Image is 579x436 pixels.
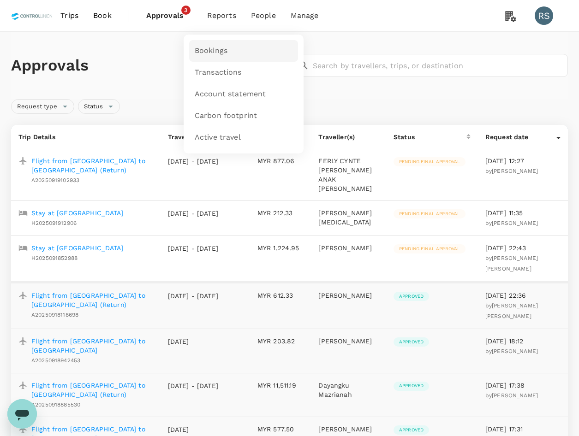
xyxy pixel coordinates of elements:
[168,425,219,434] p: [DATE]
[31,291,153,309] a: Flight from [GEOGRAPHIC_DATA] to [GEOGRAPHIC_DATA] (Return)
[181,6,191,15] span: 3
[394,159,466,165] span: Pending final approval
[485,208,561,218] p: [DATE] 11:35
[146,10,192,21] span: Approvals
[485,348,538,354] span: by
[394,427,429,433] span: Approved
[492,220,538,226] span: [PERSON_NAME]
[485,302,538,319] span: by
[318,424,379,434] p: [PERSON_NAME]
[394,132,466,141] div: Status
[318,381,379,399] p: Dayangku Mazrianah
[394,293,429,300] span: Approved
[7,399,37,429] iframe: Button to launch messaging window
[31,401,80,408] span: A20250918885530
[394,211,466,217] span: Pending final approval
[257,291,304,300] p: MYR 612.33
[31,381,153,399] a: Flight from [GEOGRAPHIC_DATA] to [GEOGRAPHIC_DATA] (Return)
[78,99,120,114] div: Status
[251,10,276,21] span: People
[189,62,298,83] a: Transactions
[189,127,298,148] a: Active travel
[78,102,108,111] span: Status
[485,255,538,272] span: [PERSON_NAME] [PERSON_NAME]
[485,381,561,390] p: [DATE] 17:38
[318,156,379,193] p: FERLY CYNTE [PERSON_NAME] ANAK [PERSON_NAME]
[492,392,538,399] span: [PERSON_NAME]
[394,383,429,389] span: Approved
[485,336,561,346] p: [DATE] 18:12
[195,111,257,121] span: Carbon footprint
[168,157,219,166] p: [DATE] - [DATE]
[31,243,123,253] a: Stay at [GEOGRAPHIC_DATA]
[492,168,538,174] span: [PERSON_NAME]
[168,291,219,300] p: [DATE] - [DATE]
[31,177,79,183] span: A20250919102933
[168,132,239,141] div: Travel date
[485,424,561,434] p: [DATE] 17:31
[207,10,236,21] span: Reports
[485,255,538,272] span: by
[485,392,538,399] span: by
[257,156,304,165] p: MYR 877.06
[31,156,153,175] a: Flight from [GEOGRAPHIC_DATA] to [GEOGRAPHIC_DATA] (Return)
[485,156,561,165] p: [DATE] 12:27
[31,312,78,318] span: A20250918118698
[257,243,304,253] p: MYR 1,224.95
[195,67,242,78] span: Transactions
[11,56,288,75] h1: Approvals
[11,6,53,26] img: Control Union Malaysia Sdn. Bhd.
[11,99,74,114] div: Request type
[318,336,379,346] p: [PERSON_NAME]
[31,208,123,218] a: Stay at [GEOGRAPHIC_DATA]
[168,337,219,346] p: [DATE]
[318,132,379,141] p: Traveller(s)
[485,291,561,300] p: [DATE] 22:36
[168,209,219,218] p: [DATE] - [DATE]
[168,381,219,390] p: [DATE] - [DATE]
[535,6,553,25] div: RS
[189,105,298,127] a: Carbon footprint
[168,244,219,253] p: [DATE] - [DATE]
[189,83,298,105] a: Account statement
[31,255,78,261] span: H2025091852988
[195,89,266,100] span: Account statement
[313,54,568,77] input: Search by travellers, trips, or destination
[485,132,556,141] div: Request date
[18,132,153,141] p: Trip Details
[257,424,304,434] p: MYR 577.50
[492,348,538,354] span: [PERSON_NAME]
[257,336,304,346] p: MYR 203.82
[31,357,80,364] span: A20250918942453
[189,40,298,62] a: Bookings
[485,220,538,226] span: by
[195,46,227,56] span: Bookings
[93,10,112,21] span: Book
[318,208,379,227] p: [PERSON_NAME][MEDICAL_DATA]
[31,220,77,226] span: H2025091912906
[195,132,241,143] span: Active travel
[318,291,379,300] p: [PERSON_NAME]
[60,10,78,21] span: Trips
[31,336,153,355] a: Flight from [GEOGRAPHIC_DATA] to [GEOGRAPHIC_DATA]
[485,302,538,319] span: [PERSON_NAME] [PERSON_NAME]
[485,168,538,174] span: by
[485,243,561,253] p: [DATE] 22:43
[257,381,304,390] p: MYR 11,511.19
[257,208,304,218] p: MYR 212.33
[394,339,429,345] span: Approved
[394,246,466,252] span: Pending final approval
[318,243,379,253] p: [PERSON_NAME]
[12,102,63,111] span: Request type
[291,10,319,21] span: Manage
